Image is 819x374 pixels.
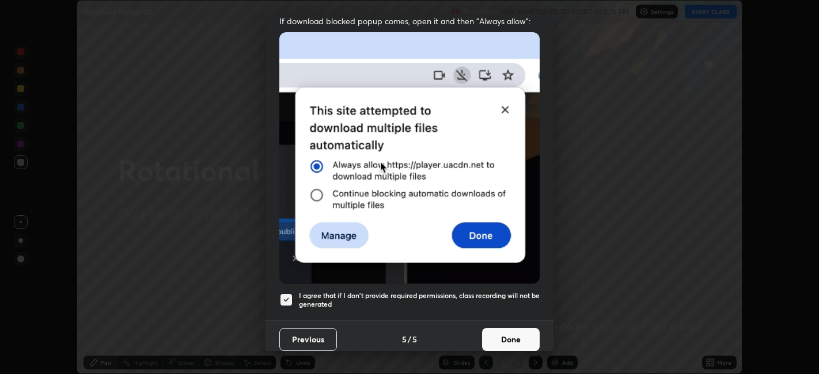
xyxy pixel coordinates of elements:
h4: 5 [402,333,407,345]
img: downloads-permission-blocked.gif [279,32,540,284]
h4: 5 [412,333,417,345]
h4: / [408,333,411,345]
button: Previous [279,328,337,351]
span: If download blocked popup comes, open it and then "Always allow": [279,16,540,26]
h5: I agree that if I don't provide required permissions, class recording will not be generated [299,291,540,309]
button: Done [482,328,540,351]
